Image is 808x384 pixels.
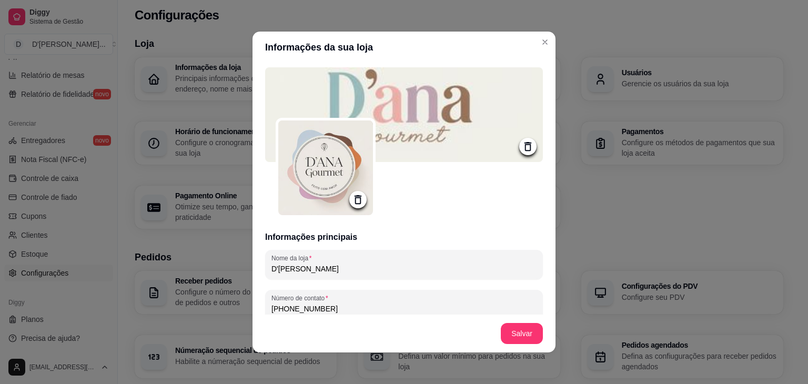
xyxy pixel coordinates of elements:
img: logo da loja [265,67,543,162]
header: Informações da sua loja [252,32,555,63]
input: Número de contato [271,304,537,314]
button: Close [537,34,553,50]
label: Nome da loja [271,254,315,262]
label: Número de contato [271,294,331,302]
h3: Informações principais [265,231,543,244]
img: logo da loja [278,120,373,215]
input: Nome da loja [271,264,537,274]
button: Salvar [501,323,543,344]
